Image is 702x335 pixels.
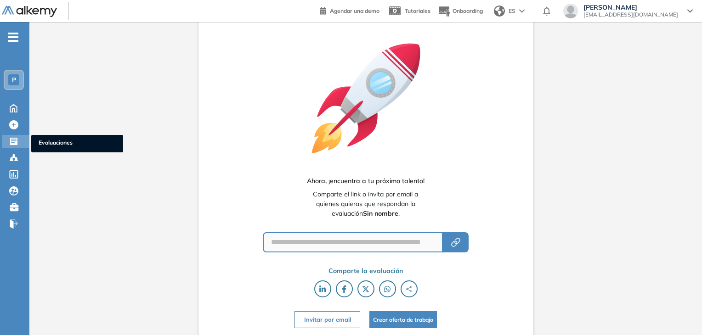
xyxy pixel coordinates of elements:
[12,76,16,84] span: P
[2,6,57,17] img: Logo
[301,190,430,218] span: Comparte el link o invita por email a quienes quieras que respondan la evaluación .
[405,7,430,14] span: Tutoriales
[330,7,379,14] span: Agendar una demo
[438,1,483,21] button: Onboarding
[328,266,403,276] span: Comparte la evaluación
[583,11,678,18] span: [EMAIL_ADDRESS][DOMAIN_NAME]
[294,311,360,328] button: Invitar por email
[453,7,483,14] span: Onboarding
[494,6,505,17] img: world
[509,7,515,15] span: ES
[307,176,425,186] span: Ahora, ¡encuentra a tu próximo talento!
[8,36,18,38] i: -
[320,5,379,16] a: Agendar una demo
[583,4,678,11] span: [PERSON_NAME]
[369,311,437,328] button: Crear oferta de trabajo
[363,209,398,218] b: Sin nombre
[39,139,116,149] span: Evaluaciones
[519,9,525,13] img: arrow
